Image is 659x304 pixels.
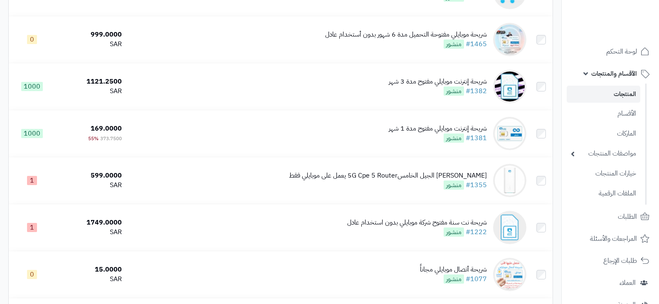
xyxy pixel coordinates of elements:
[27,270,37,279] span: 0
[59,171,122,180] div: 599.0000
[567,86,640,103] a: المنتجات
[444,180,464,190] span: منشور
[59,40,122,49] div: SAR
[567,207,654,227] a: الطلبات
[59,218,122,227] div: 1749.0000
[567,165,640,183] a: خيارات المنتجات
[603,255,637,267] span: طلبات الإرجاع
[590,233,637,245] span: المراجعات والأسئلة
[493,70,526,103] img: شريحة إنترنت موبايلي مفتوح مدة 3 شهر
[21,129,43,138] span: 1000
[27,223,37,232] span: 1
[493,258,526,291] img: شريحة أتصال موبايلي مجاناً
[444,227,464,237] span: منشور
[567,229,654,249] a: المراجعات والأسئلة
[289,171,487,180] div: [PERSON_NAME] الجيل الخامس5G Cpe 5 Router يعمل على موبايلي فقط
[567,251,654,271] a: طلبات الإرجاع
[88,135,99,142] span: 55%
[27,176,37,185] span: 1
[21,82,43,91] span: 1000
[347,218,487,227] div: شريحة نت سنة مفتوح شركة موبايلي بدون استخدام عادل
[493,164,526,197] img: راوتر موبايلي الجيل الخامس5G Cpe 5 Router يعمل على موبايلي فقط
[466,274,487,284] a: #1077
[59,77,122,87] div: 1121.2500
[567,42,654,62] a: لوحة التحكم
[466,86,487,96] a: #1382
[27,35,37,44] span: 0
[444,133,464,143] span: منشور
[493,211,526,244] img: شريحة نت سنة مفتوح شركة موبايلي بدون استخدام عادل
[493,117,526,150] img: شريحة إنترنت موبايلي مفتوح مدة 1 شهر
[91,124,122,133] span: 169.0000
[59,265,122,274] div: 15.0000
[466,180,487,190] a: #1355
[618,211,637,222] span: الطلبات
[59,227,122,237] div: SAR
[567,125,640,143] a: الماركات
[59,30,122,40] div: 999.0000
[59,87,122,96] div: SAR
[325,30,487,40] div: شريحة موبايلي مفتوحة التحميل مدة 6 شهور بدون أستخدام عادل
[444,40,464,49] span: منشور
[444,274,464,284] span: منشور
[59,274,122,284] div: SAR
[100,135,122,142] span: 373.7500
[444,87,464,96] span: منشور
[59,180,122,190] div: SAR
[567,185,640,203] a: الملفات الرقمية
[620,277,636,289] span: العملاء
[602,22,651,40] img: logo-2.png
[567,273,654,293] a: العملاء
[420,265,487,274] div: شريحة أتصال موبايلي مجاناً
[466,227,487,237] a: #1222
[493,23,526,56] img: شريحة موبايلي مفتوحة التحميل مدة 6 شهور بدون أستخدام عادل
[567,105,640,123] a: الأقسام
[466,133,487,143] a: #1381
[606,46,637,57] span: لوحة التحكم
[567,145,640,163] a: مواصفات المنتجات
[389,77,487,87] div: شريحة إنترنت موبايلي مفتوح مدة 3 شهر
[591,68,637,79] span: الأقسام والمنتجات
[389,124,487,133] div: شريحة إنترنت موبايلي مفتوح مدة 1 شهر
[466,39,487,49] a: #1465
